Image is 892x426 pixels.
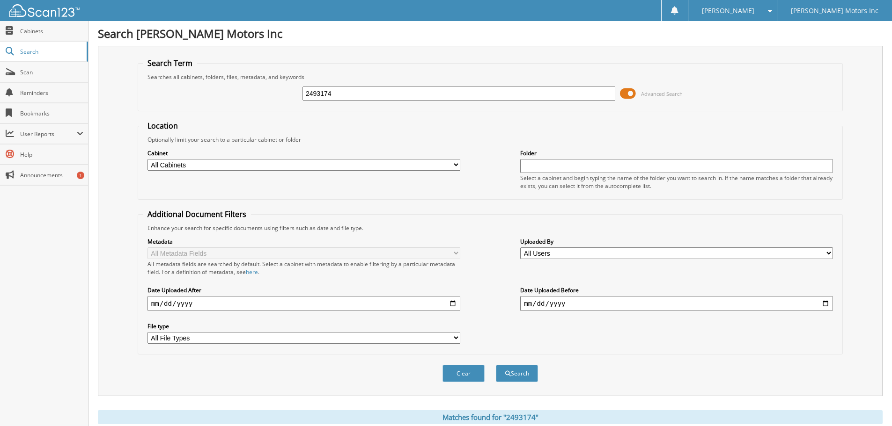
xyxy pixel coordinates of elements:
label: Cabinet [147,149,460,157]
label: File type [147,322,460,330]
label: Folder [520,149,833,157]
span: Help [20,151,83,159]
span: [PERSON_NAME] [702,8,754,14]
span: Announcements [20,171,83,179]
label: Date Uploaded Before [520,286,833,294]
span: Search [20,48,82,56]
div: All metadata fields are searched by default. Select a cabinet with metadata to enable filtering b... [147,260,460,276]
div: Enhance your search for specific documents using filters such as date and file type. [143,224,838,232]
span: Reminders [20,89,83,97]
span: [PERSON_NAME] Motors Inc [791,8,878,14]
img: scan123-logo-white.svg [9,4,80,17]
button: Search [496,365,538,382]
input: start [147,296,460,311]
legend: Search Term [143,58,197,68]
label: Uploaded By [520,238,833,245]
span: Cabinets [20,27,83,35]
button: Clear [442,365,485,382]
span: User Reports [20,130,77,138]
label: Metadata [147,238,460,245]
label: Date Uploaded After [147,286,460,294]
h1: Search [PERSON_NAME] Motors Inc [98,26,883,41]
input: end [520,296,833,311]
a: here [246,268,258,276]
legend: Location [143,121,183,131]
div: Searches all cabinets, folders, files, metadata, and keywords [143,73,838,81]
span: Bookmarks [20,109,83,117]
span: Scan [20,68,83,76]
div: Matches found for "2493174" [98,410,883,424]
div: 1 [77,172,84,179]
legend: Additional Document Filters [143,209,251,219]
div: Select a cabinet and begin typing the name of the folder you want to search in. If the name match... [520,174,833,190]
div: Optionally limit your search to a particular cabinet or folder [143,136,838,144]
span: Advanced Search [641,90,683,97]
